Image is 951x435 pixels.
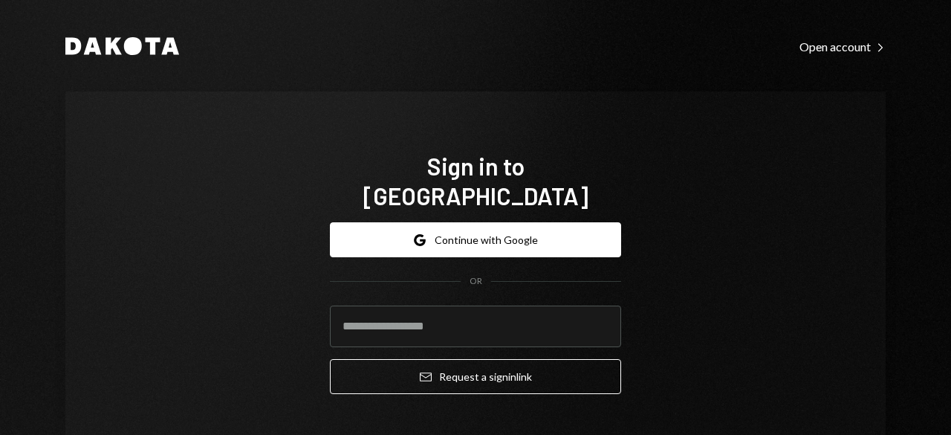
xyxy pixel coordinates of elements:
div: OR [470,275,482,288]
div: Open account [799,39,886,54]
button: Request a signinlink [330,359,621,394]
button: Continue with Google [330,222,621,257]
h1: Sign in to [GEOGRAPHIC_DATA] [330,151,621,210]
a: Open account [799,38,886,54]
